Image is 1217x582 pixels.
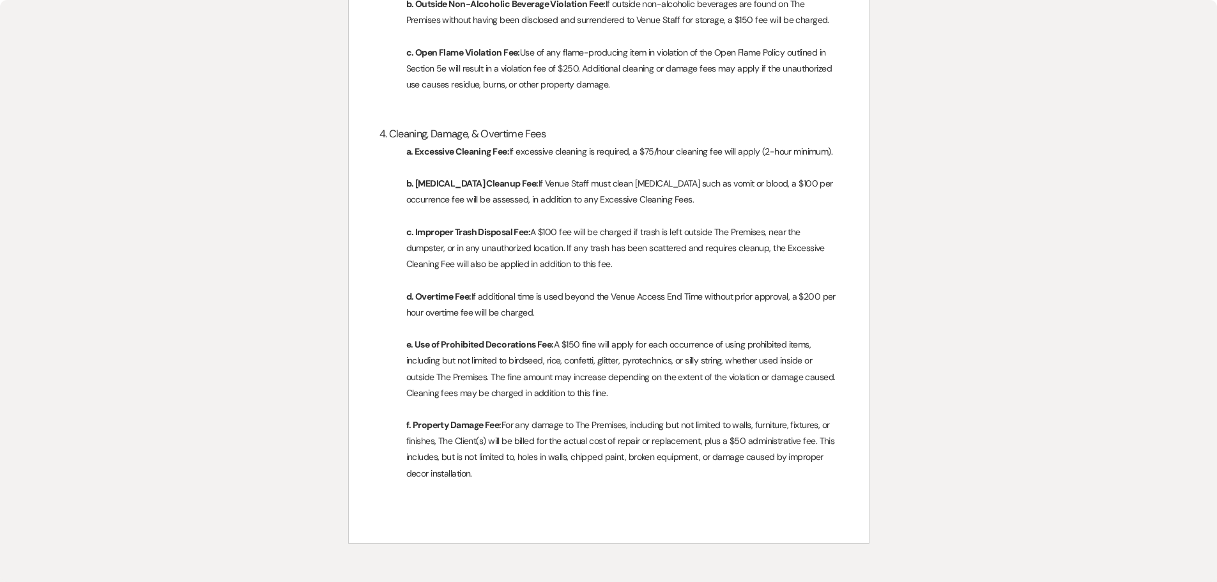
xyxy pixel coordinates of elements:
strong: f. Property Damage Fee: [406,419,501,431]
p: If excessive cleaning is required, a $75/hour cleaning fee will apply (2-hour minimum). [379,144,838,160]
strong: c. Open Flame Violation Fee: [406,47,520,58]
strong: e. Use of Prohibited Decorations Fee: [406,339,554,350]
strong: a. Excessive Cleaning Fee: [406,146,509,157]
p: Use of any flame-producing item in violation of the Open Flame Policy outlined in Section 5e will... [379,45,838,93]
strong: c. Improper Trash Disposal Fee: [406,226,531,238]
p: A $100 fee will be charged if trash is left outside The Premises, near the dumpster, or in any un... [379,224,838,273]
strong: d. Overtime Fee: [406,291,471,302]
p: If additional time is used beyond the Venue Access End Time without prior approval, a $200 per ho... [379,289,838,321]
p: For any damage to The Premises, including but not limited to walls, furniture, fixtures, or finis... [379,417,838,482]
p: A $150 fine will apply for each occurrence of using prohibited items, including but not limited t... [379,337,838,401]
strong: b. [MEDICAL_DATA] Cleanup Fee: [406,178,539,189]
h3: 4. Cleaning, Damage, & Overtime Fees [379,125,838,143]
p: If Venue Staff must clean [MEDICAL_DATA] such as vomit or blood, a $100 per occurrence fee will b... [379,176,838,208]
